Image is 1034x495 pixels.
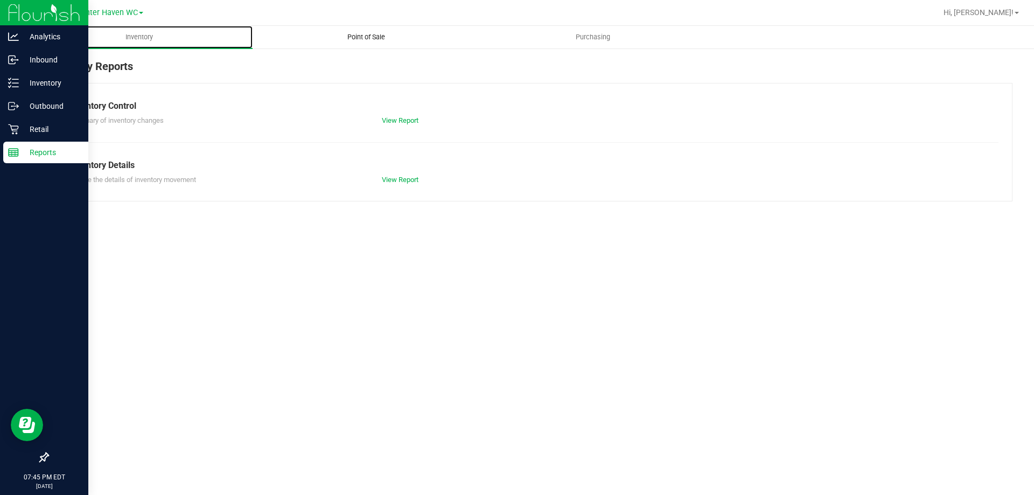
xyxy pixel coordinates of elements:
span: Inventory [111,32,167,42]
a: Point of Sale [253,26,479,48]
p: [DATE] [5,482,83,490]
inline-svg: Analytics [8,31,19,42]
span: Explore the details of inventory movement [69,176,196,184]
inline-svg: Outbound [8,101,19,111]
p: Analytics [19,30,83,43]
span: Hi, [PERSON_NAME]! [944,8,1014,17]
p: Inbound [19,53,83,66]
inline-svg: Inventory [8,78,19,88]
span: Point of Sale [333,32,400,42]
div: Inventory Details [69,159,990,172]
inline-svg: Retail [8,124,19,135]
iframe: Resource center [11,409,43,441]
inline-svg: Reports [8,147,19,158]
a: View Report [382,176,418,184]
p: Inventory [19,76,83,89]
p: Retail [19,123,83,136]
span: Summary of inventory changes [69,116,164,124]
a: Purchasing [479,26,706,48]
span: Winter Haven WC [76,8,138,17]
span: Purchasing [561,32,625,42]
inline-svg: Inbound [8,54,19,65]
p: 07:45 PM EDT [5,472,83,482]
div: Inventory Control [69,100,990,113]
p: Outbound [19,100,83,113]
a: View Report [382,116,418,124]
div: Inventory Reports [47,58,1012,83]
p: Reports [19,146,83,159]
a: Inventory [26,26,253,48]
